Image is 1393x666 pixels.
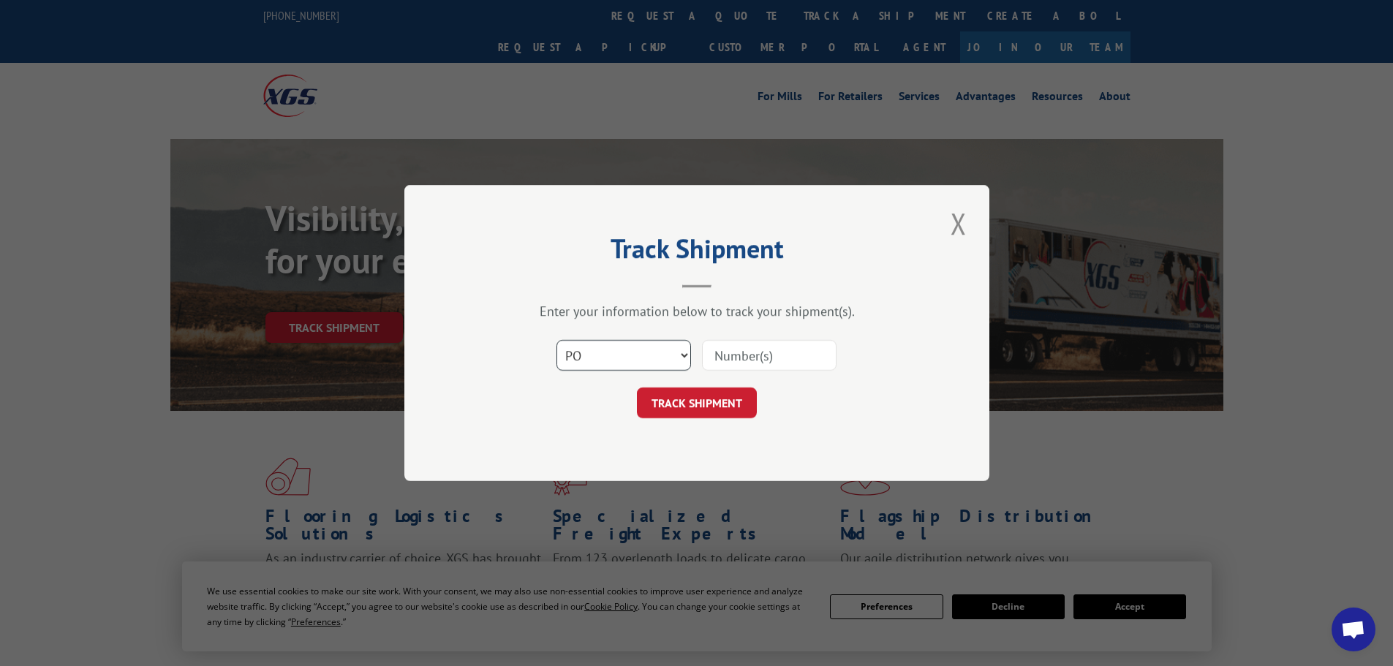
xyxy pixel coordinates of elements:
button: Close modal [946,203,971,243]
button: TRACK SHIPMENT [637,387,757,418]
input: Number(s) [702,340,837,371]
h2: Track Shipment [477,238,916,266]
div: Enter your information below to track your shipment(s). [477,303,916,319]
a: Open chat [1332,608,1375,651]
